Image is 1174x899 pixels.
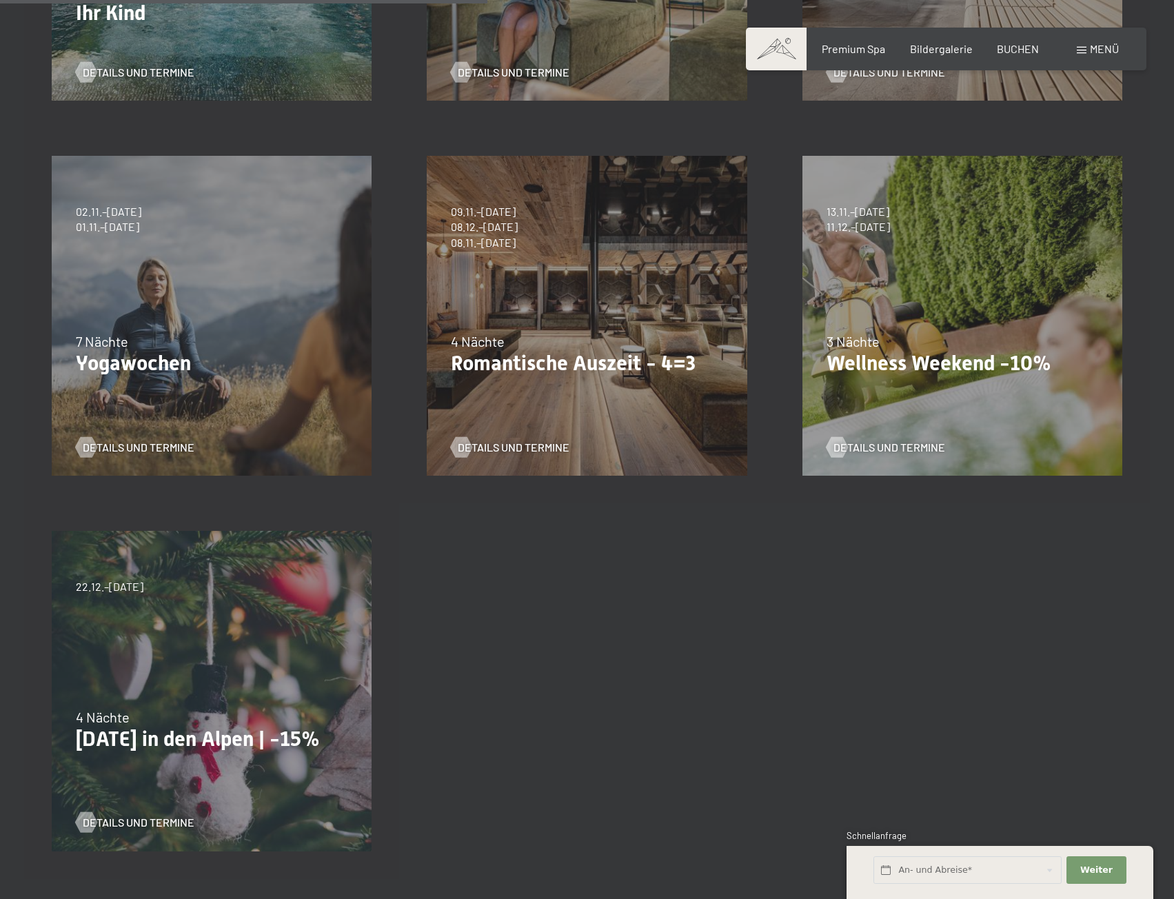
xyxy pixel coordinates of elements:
span: Details und Termine [458,440,569,455]
span: Details und Termine [83,815,194,830]
p: Yogawochen [76,351,347,376]
span: 11.12.–[DATE] [827,219,890,234]
span: Details und Termine [833,440,945,455]
a: BUCHEN [997,42,1039,55]
span: Schnellanfrage [847,830,907,841]
span: Details und Termine [458,65,569,80]
span: 22.12.–[DATE] [76,579,143,594]
a: Details und Termine [827,440,945,455]
a: Details und Termine [827,65,945,80]
a: Details und Termine [451,440,569,455]
span: 08.12.–[DATE] [451,219,518,234]
span: Menü [1090,42,1119,55]
p: Wellness Weekend -10% [827,351,1098,376]
a: Details und Termine [76,440,194,455]
span: 01.11.–[DATE] [76,219,141,234]
span: Details und Termine [83,65,194,80]
span: 08.11.–[DATE] [451,235,518,250]
span: 3 Nächte [827,333,880,350]
a: Premium Spa [822,42,885,55]
span: 7 Nächte [76,333,128,350]
span: 4 Nächte [76,709,130,725]
span: Details und Termine [83,440,194,455]
p: Romantische Auszeit - 4=3 [451,351,722,376]
span: 13.11.–[DATE] [827,204,890,219]
span: 09.11.–[DATE] [451,204,518,219]
button: Weiter [1066,856,1126,885]
p: [DATE] in den Alpen | -15% [76,727,347,751]
span: Weiter [1080,864,1113,876]
span: 02.11.–[DATE] [76,204,141,219]
span: Details und Termine [833,65,945,80]
a: Details und Termine [76,65,194,80]
span: 4 Nächte [451,333,505,350]
a: Bildergalerie [910,42,973,55]
a: Details und Termine [451,65,569,80]
a: Details und Termine [76,815,194,830]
